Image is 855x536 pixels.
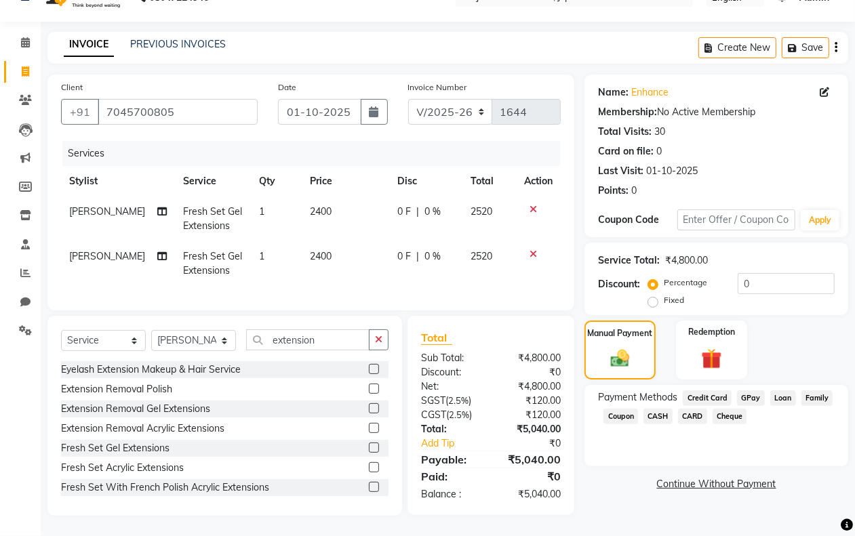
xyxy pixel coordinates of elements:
[605,348,635,369] img: _cash.svg
[61,421,224,436] div: Extension Removal Acrylic Extensions
[411,379,491,394] div: Net:
[598,144,654,159] div: Card on file:
[656,144,662,159] div: 0
[252,166,302,197] th: Qty
[664,276,707,289] label: Percentage
[411,451,491,468] div: Payable:
[302,166,390,197] th: Price
[61,166,175,197] th: Stylist
[421,331,452,345] span: Total
[397,205,411,219] span: 0 F
[598,277,640,291] div: Discount:
[411,365,491,379] div: Discount:
[397,249,411,264] span: 0 F
[411,408,491,422] div: ( )
[61,480,269,495] div: Fresh Set With French Polish Acrylic Extensions
[246,329,370,350] input: Search or Scan
[411,351,491,365] div: Sub Total:
[491,351,571,365] div: ₹4,800.00
[130,38,226,50] a: PREVIOUS INVOICES
[646,164,698,178] div: 01-10-2025
[62,141,571,166] div: Services
[603,409,638,424] span: Coupon
[654,125,665,139] div: 30
[643,409,673,424] span: CASH
[310,205,332,218] span: 2400
[665,253,708,268] div: ₹4,800.00
[598,390,677,405] span: Payment Methods
[737,390,765,406] span: GPay
[408,81,467,94] label: Invoice Number
[587,477,846,491] a: Continue Without Payment
[416,205,419,219] span: |
[449,409,469,420] span: 2.5%
[698,37,776,58] button: Create New
[631,85,669,100] a: Enhance
[471,205,492,218] span: 2520
[598,125,652,139] div: Total Visits:
[260,205,265,218] span: 1
[61,441,170,455] div: Fresh Set Gel Extensions
[782,37,829,58] button: Save
[677,209,795,230] input: Enter Offer / Coupon Code
[801,210,839,230] button: Apply
[411,436,504,451] a: Add Tip
[598,213,677,227] div: Coupon Code
[183,205,242,232] span: Fresh Set Gel Extensions
[598,184,629,198] div: Points:
[695,346,728,371] img: _gift.svg
[411,422,491,436] div: Total:
[424,249,441,264] span: 0 %
[598,105,657,119] div: Membership:
[61,382,172,396] div: Extension Removal Polish
[98,99,258,125] input: Search by Name/Mobile/Email/Code
[491,422,571,436] div: ₹5,040.00
[598,85,629,100] div: Name:
[411,468,491,485] div: Paid:
[770,390,796,406] span: Loan
[688,326,735,338] label: Redemption
[491,379,571,394] div: ₹4,800.00
[491,451,571,468] div: ₹5,040.00
[598,105,835,119] div: No Active Membership
[411,487,491,501] div: Balance :
[516,166,561,197] th: Action
[462,166,516,197] th: Total
[310,250,332,262] span: 2400
[61,461,184,475] div: Fresh Set Acrylic Extensions
[504,436,571,451] div: ₹0
[69,205,145,218] span: [PERSON_NAME]
[801,390,833,406] span: Family
[69,250,145,262] span: [PERSON_NAME]
[260,250,265,262] span: 1
[61,363,241,377] div: Eyelash Extension Makeup & Hair Service
[491,365,571,379] div: ₹0
[683,390,732,406] span: Credit Card
[421,409,446,421] span: CGST
[491,487,571,501] div: ₹5,040.00
[175,166,251,197] th: Service
[183,250,242,276] span: Fresh Set Gel Extensions
[389,166,462,197] th: Disc
[61,402,210,416] div: Extension Removal Gel Extensions
[64,33,114,57] a: INVOICE
[416,249,419,264] span: |
[411,394,491,408] div: ( )
[491,468,571,485] div: ₹0
[631,184,637,198] div: 0
[421,394,445,407] span: SGST
[471,250,492,262] span: 2520
[598,164,643,178] div: Last Visit:
[491,408,571,422] div: ₹120.00
[448,395,469,406] span: 2.5%
[278,81,296,94] label: Date
[61,99,99,125] button: +91
[424,205,441,219] span: 0 %
[713,409,747,424] span: Cheque
[664,294,684,306] label: Fixed
[491,394,571,408] div: ₹120.00
[598,253,660,268] div: Service Total:
[588,327,653,339] label: Manual Payment
[678,409,707,424] span: CARD
[61,81,83,94] label: Client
